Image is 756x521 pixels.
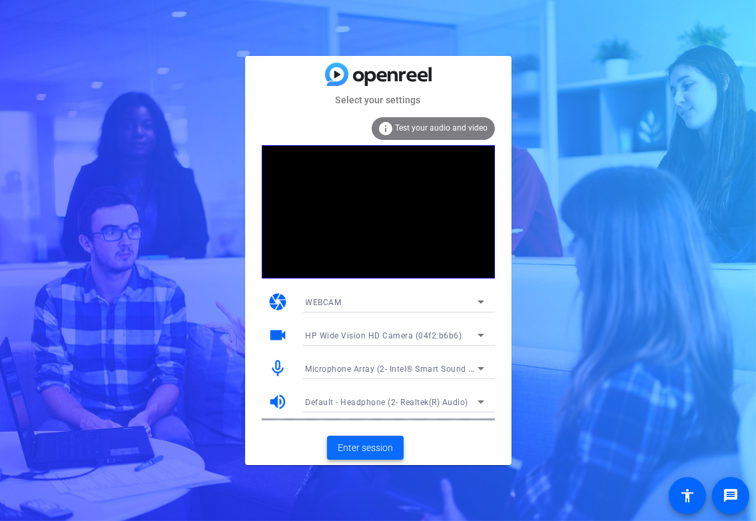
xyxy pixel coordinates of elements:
[325,63,432,86] img: blue-gradient.svg
[396,123,488,133] span: Test your audio and video
[306,298,342,307] span: WEBCAM
[245,93,512,107] mat-card-subtitle: Select your settings
[306,331,462,340] span: HP Wide Vision HD Camera (04f2:b6b6)
[268,392,288,412] mat-icon: volume_up
[268,325,288,345] mat-icon: videocam
[268,292,288,312] mat-icon: camera
[327,436,404,460] button: Enter session
[268,358,288,378] mat-icon: mic_none
[378,121,394,137] mat-icon: info
[723,488,739,504] mat-icon: message
[679,488,695,504] mat-icon: accessibility
[338,441,393,455] span: Enter session
[306,398,469,407] span: Default - Headphone (2- Realtek(R) Audio)
[306,363,611,374] span: Microphone Array (2- Intel® Smart Sound Technology for Digital Microphones)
